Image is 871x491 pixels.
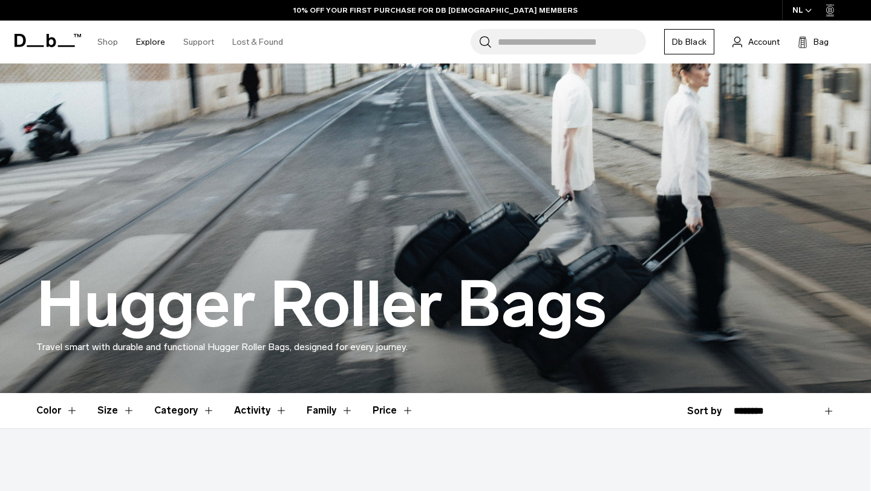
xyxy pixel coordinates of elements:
button: Toggle Filter [234,393,287,428]
span: Account [748,36,780,48]
button: Bag [798,34,829,49]
a: Account [732,34,780,49]
nav: Main Navigation [88,21,292,63]
a: 10% OFF YOUR FIRST PURCHASE FOR DB [DEMOGRAPHIC_DATA] MEMBERS [293,5,578,16]
button: Toggle Filter [36,393,78,428]
a: Lost & Found [232,21,283,63]
a: Support [183,21,214,63]
span: Bag [814,36,829,48]
a: Shop [97,21,118,63]
h1: Hugger Roller Bags [36,270,607,340]
a: Explore [136,21,165,63]
a: Db Black [664,29,714,54]
button: Toggle Filter [307,393,353,428]
span: Travel smart with durable and functional Hugger Roller Bags, designed for every journey. [36,341,408,353]
button: Toggle Filter [154,393,215,428]
button: Toggle Price [373,393,414,428]
button: Toggle Filter [97,393,135,428]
